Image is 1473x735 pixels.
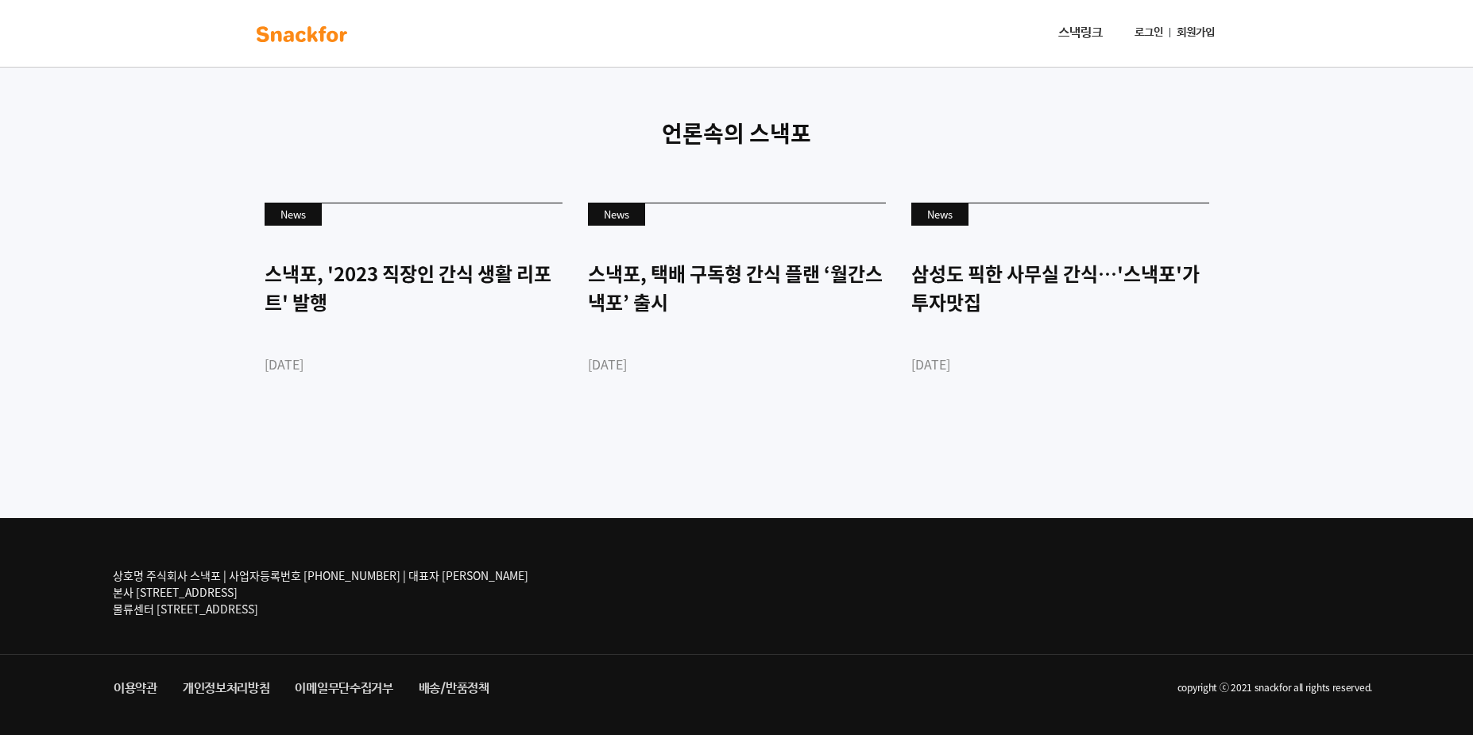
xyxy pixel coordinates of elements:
[282,675,405,703] a: 이메일무단수집거부
[588,203,645,226] div: News
[911,203,968,226] div: News
[113,567,528,617] p: 상호명 주식회사 스낵포 | 사업자등록번호 [PHONE_NUMBER] | 대표자 [PERSON_NAME] 본사 [STREET_ADDRESS] 물류센터 [STREET_ADDRESS]
[170,675,283,703] a: 개인정보처리방침
[406,675,502,703] a: 배송/반품정책
[588,203,886,429] a: News 스낵포, 택배 구독형 간식 플랜 ‘월간스낵포’ 출시 [DATE]
[1128,18,1170,48] a: 로그인
[252,117,1221,150] p: 언론속의 스낵포
[911,354,1209,373] div: [DATE]
[588,259,886,316] div: 스낵포, 택배 구독형 간식 플랜 ‘월간스낵포’ 출시
[1052,17,1109,49] a: 스낵링크
[265,259,563,316] div: 스낵포, '2023 직장인 간식 생활 리포트' 발행
[911,259,1209,316] div: 삼성도 픽한 사무실 간식…'스낵포'가 투자맛집
[502,675,1372,703] li: copyright ⓒ 2021 snackfor all rights reserved.
[588,354,886,373] div: [DATE]
[265,203,322,226] div: News
[101,675,170,703] a: 이용약관
[911,203,1209,429] a: News 삼성도 픽한 사무실 간식…'스낵포'가 투자맛집 [DATE]
[252,21,352,47] img: background-main-color.svg
[265,354,563,373] div: [DATE]
[1170,18,1221,48] a: 회원가입
[265,203,563,429] a: News 스낵포, '2023 직장인 간식 생활 리포트' 발행 [DATE]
